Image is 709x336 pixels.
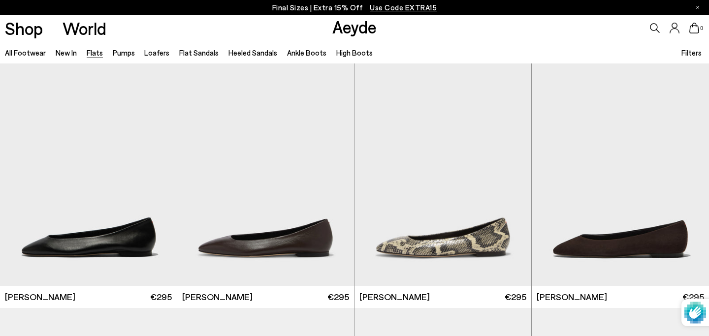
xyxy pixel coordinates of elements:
[150,291,172,303] span: €295
[56,48,77,57] a: New In
[532,63,709,285] img: Ellie Suede Almond-Toe Flats
[699,26,704,31] span: 0
[689,23,699,33] a: 0
[505,291,526,303] span: €295
[332,16,377,37] a: Aeyde
[177,63,354,285] img: Ellie Almond-Toe Flats
[684,299,706,326] img: Protected by hCaptcha
[144,48,169,57] a: Loafers
[359,291,430,303] span: [PERSON_NAME]
[537,291,607,303] span: [PERSON_NAME]
[354,63,531,285] img: Ellie Almond-Toe Flats
[354,286,531,308] a: [PERSON_NAME] €295
[532,286,709,308] a: [PERSON_NAME] €295
[5,20,43,37] a: Shop
[87,48,103,57] a: Flats
[354,63,531,285] div: 1 / 6
[63,20,106,37] a: World
[177,286,354,308] a: [PERSON_NAME] €295
[682,291,704,303] span: €295
[336,48,373,57] a: High Boots
[5,48,46,57] a: All Footwear
[327,291,349,303] span: €295
[5,291,75,303] span: [PERSON_NAME]
[182,291,253,303] span: [PERSON_NAME]
[113,48,135,57] a: Pumps
[287,48,326,57] a: Ankle Boots
[681,48,702,57] span: Filters
[370,3,437,12] span: Navigate to /collections/ss25-final-sizes
[354,63,531,285] a: Next slide Previous slide
[179,48,219,57] a: Flat Sandals
[228,48,277,57] a: Heeled Sandals
[272,1,437,14] p: Final Sizes | Extra 15% Off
